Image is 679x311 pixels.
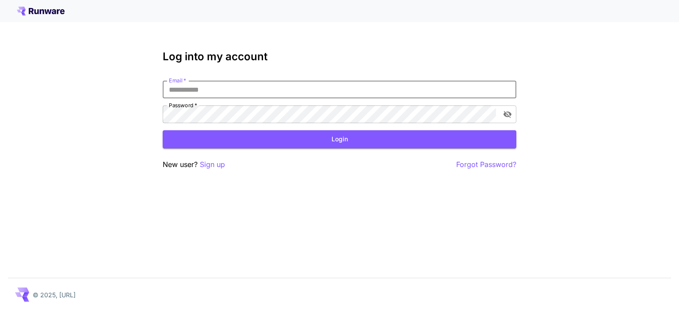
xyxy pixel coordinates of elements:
[500,106,515,122] button: toggle password visibility
[33,290,76,299] p: © 2025, [URL]
[169,101,197,109] label: Password
[200,159,225,170] button: Sign up
[163,51,516,63] h3: Log into my account
[163,130,516,148] button: Login
[163,159,225,170] p: New user?
[169,77,186,84] label: Email
[456,159,516,170] button: Forgot Password?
